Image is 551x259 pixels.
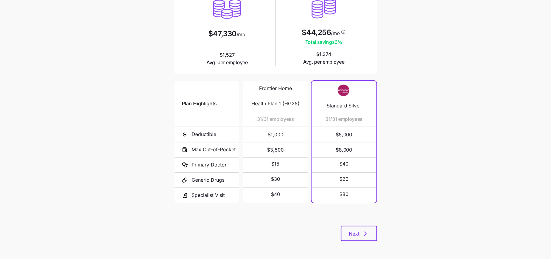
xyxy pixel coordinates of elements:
span: $1,527 [206,51,248,66]
span: Next [349,230,359,237]
span: Specialist Visit [192,191,225,199]
button: Next [341,226,377,241]
span: Plan Highlights [182,100,217,107]
span: Generic Drugs [192,176,224,184]
span: $30 [271,175,280,183]
span: 31/31 employees [257,115,294,123]
span: $1,000 [250,127,300,142]
span: Avg. per employee [206,59,248,66]
span: $40 [339,160,348,168]
span: Total savings 6 % [302,38,346,46]
span: $40 [271,191,280,198]
span: $80 [339,191,348,198]
span: Avg. per employee [303,58,345,66]
span: Primary Doctor [192,161,227,169]
img: Carrier [332,85,356,96]
span: $44,256 [302,29,331,36]
span: 31/31 employees [325,115,362,123]
span: Standard Silver [327,102,362,110]
span: /mo [331,31,340,36]
span: Max Out-of-Pocket [192,146,236,153]
span: $8,000 [319,142,369,157]
span: /mo [237,32,245,37]
span: $5,000 [319,127,369,142]
span: Frontier Home [259,85,292,92]
span: Health Plan 1 (HG25) [251,100,300,107]
span: $20 [339,175,348,183]
span: $15 [271,160,279,168]
span: $47,330 [208,30,237,37]
span: Deductible [192,131,216,138]
span: $3,500 [250,142,300,157]
span: $1,374 [303,51,345,66]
